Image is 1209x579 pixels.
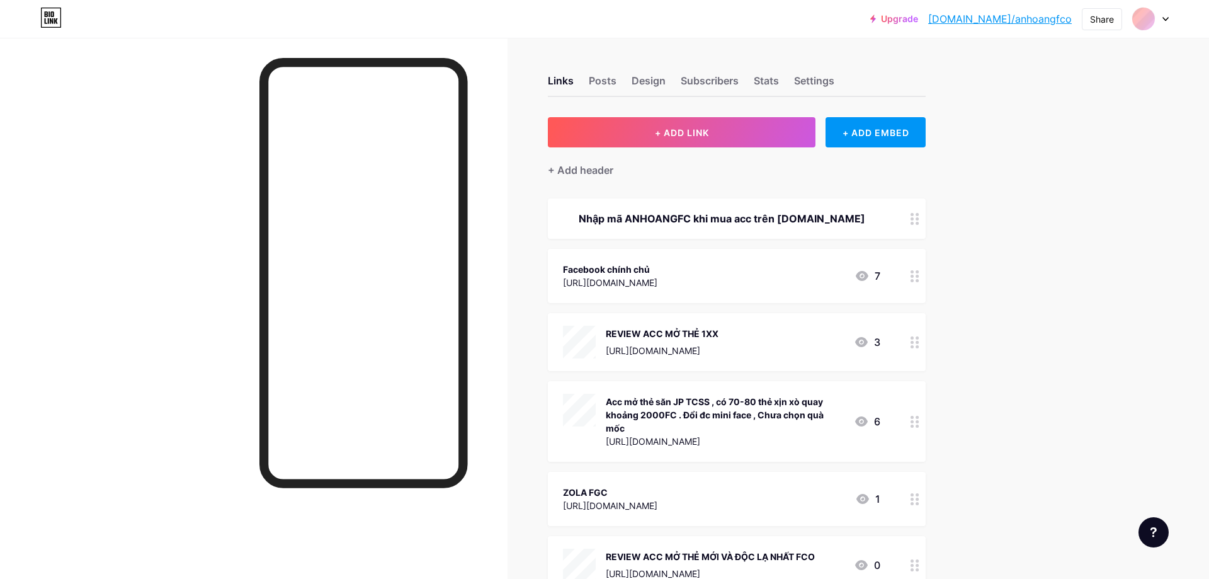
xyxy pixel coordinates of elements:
div: + ADD EMBED [826,117,926,147]
a: Upgrade [870,14,918,24]
div: [URL][DOMAIN_NAME] [606,435,844,448]
div: REVIEW ACC MỞ THẺ 1XX [606,327,718,340]
div: 1 [855,491,880,507]
button: + ADD LINK [548,117,815,147]
div: 0 [854,558,880,573]
div: [URL][DOMAIN_NAME] [606,344,718,357]
div: Nhập mã ANHOANGFC khi mua acc trên [DOMAIN_NAME] [563,211,880,226]
div: ZOLA FGC [563,486,657,499]
div: Acc mở thẻ săn JP TCSS , có 70-80 thẻ xịn xò quay khoảng 2000FC . Đổi đc mini face , Chưa chọn qu... [606,395,844,435]
div: Design [632,73,666,96]
div: Links [548,73,574,96]
div: + Add header [548,163,613,178]
a: [DOMAIN_NAME]/anhoangfco [928,11,1072,26]
div: 6 [854,414,880,429]
div: [URL][DOMAIN_NAME] [563,499,657,512]
div: REVIEW ACC MỞ THẺ MỚI VÀ ĐỘC LẠ NHẤT FCO [606,550,815,563]
div: [URL][DOMAIN_NAME] [563,276,657,289]
div: 7 [854,268,880,284]
div: Settings [794,73,834,96]
div: 3 [854,335,880,350]
span: + ADD LINK [655,127,709,138]
div: Facebook chính chủ [563,263,657,276]
div: Stats [754,73,779,96]
div: Subscribers [681,73,739,96]
div: Share [1090,13,1114,26]
div: Posts [589,73,616,96]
